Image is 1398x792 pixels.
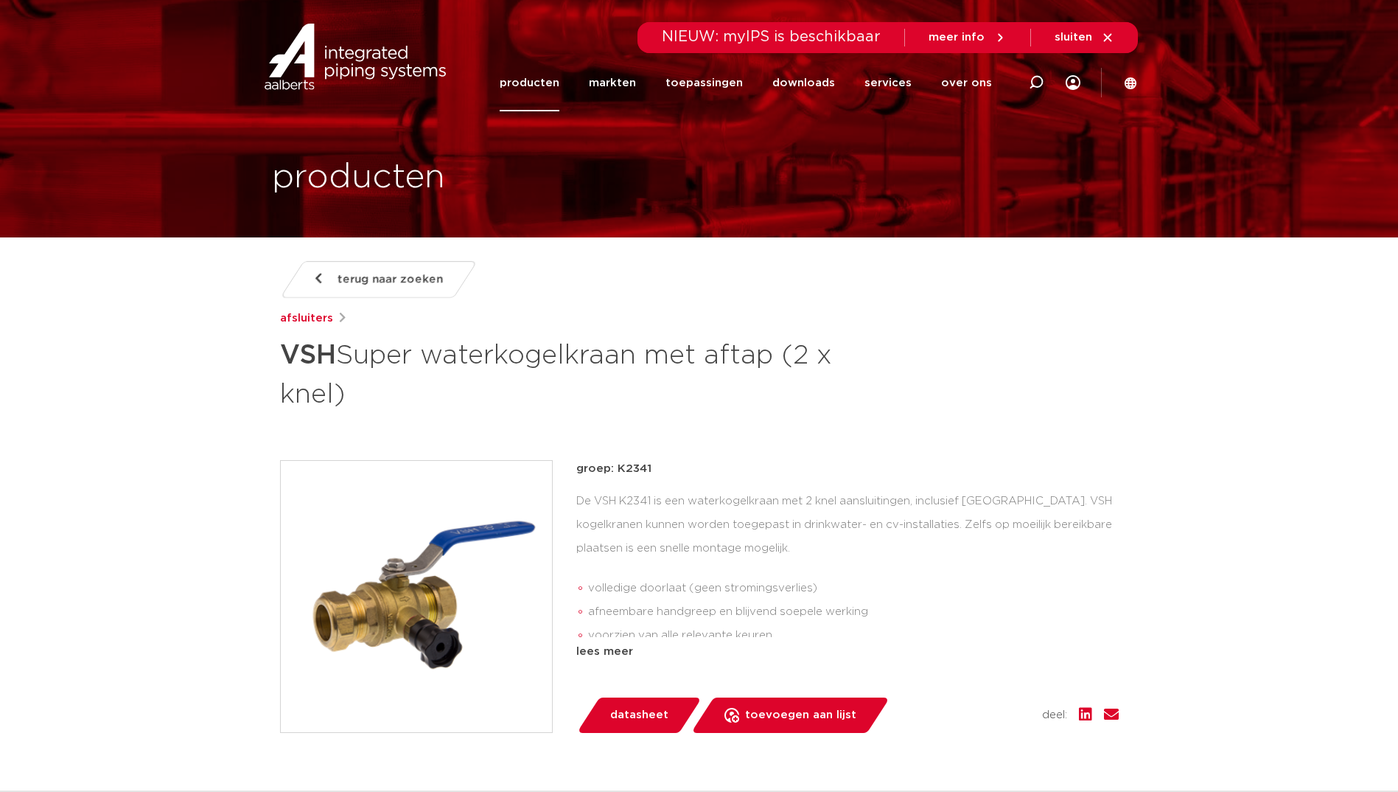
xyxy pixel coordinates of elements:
[576,460,1119,478] p: groep: K2341
[588,600,1119,624] li: afneembare handgreep en blijvend soepele werking
[279,261,477,298] a: terug naar zoeken
[1042,706,1067,724] span: deel:
[500,55,992,111] nav: Menu
[280,333,833,413] h1: Super waterkogelkraan met aftap (2 x knel)
[941,55,992,111] a: over ons
[500,55,559,111] a: producten
[1055,31,1114,44] a: sluiten
[929,31,1007,44] a: meer info
[280,310,333,327] a: afsluiters
[745,704,856,727] span: toevoegen aan lijst
[665,55,743,111] a: toepassingen
[589,55,636,111] a: markten
[864,55,912,111] a: services
[576,490,1119,637] div: De VSH K2341 is een waterkogelkraan met 2 knel aansluitingen, inclusief [GEOGRAPHIC_DATA]. VSH ko...
[1055,32,1092,43] span: sluiten
[610,704,668,727] span: datasheet
[588,624,1119,647] li: voorzien van alle relevante keuren
[772,55,835,111] a: downloads
[281,461,552,732] img: Product Image for VSH Super waterkogelkraan met aftap (2 x knel)
[662,29,881,44] span: NIEUW: myIPS is beschikbaar
[929,32,985,43] span: meer info
[588,577,1119,600] li: volledige doorlaat (geen stromingsverlies)
[272,154,445,201] h1: producten
[280,342,336,369] strong: VSH
[576,643,1119,661] div: lees meer
[576,698,702,733] a: datasheet
[338,268,443,291] span: terug naar zoeken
